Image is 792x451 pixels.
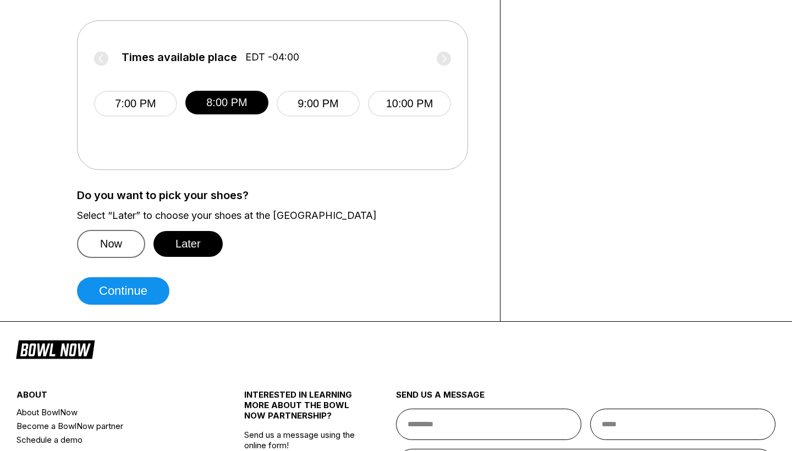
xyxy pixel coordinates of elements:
label: Select “Later” to choose your shoes at the [GEOGRAPHIC_DATA] [77,210,483,222]
button: Continue [77,277,169,305]
a: About BowlNow [16,405,206,419]
button: 7:00 PM [94,91,177,117]
div: INTERESTED IN LEARNING MORE ABOUT THE BOWL NOW PARTNERSHIP? [244,389,358,430]
button: Now [77,230,145,258]
button: 9:00 PM [277,91,360,117]
a: Schedule a demo [16,433,206,447]
div: about [16,389,206,405]
button: 10:00 PM [368,91,451,117]
a: Become a BowlNow partner [16,419,206,433]
button: Later [153,231,223,257]
button: 8:00 PM [185,91,268,114]
span: EDT -04:00 [245,51,299,63]
span: Times available place [122,51,237,63]
label: Do you want to pick your shoes? [77,189,483,201]
div: send us a message [396,389,776,409]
